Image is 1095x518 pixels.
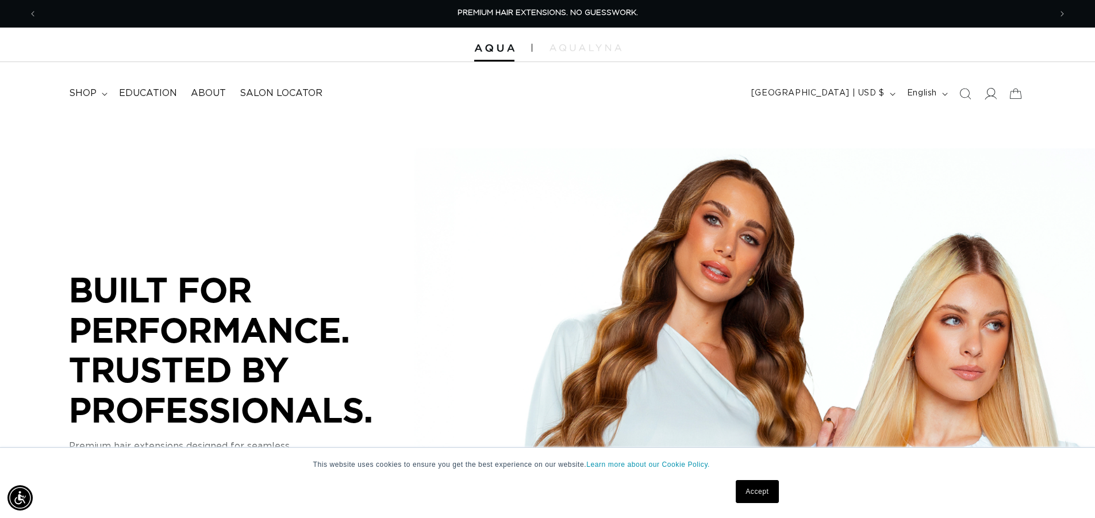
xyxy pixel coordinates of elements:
[952,81,978,106] summary: Search
[233,80,329,106] a: Salon Locator
[69,439,414,481] p: Premium hair extensions designed for seamless blends, consistent results, and performance you can...
[586,461,710,469] a: Learn more about our Cookie Policy.
[900,83,952,105] button: English
[1038,463,1095,518] iframe: Chat Widget
[112,80,184,106] a: Education
[62,80,112,106] summary: shop
[474,44,514,52] img: Aqua Hair Extensions
[119,87,177,99] span: Education
[744,83,900,105] button: [GEOGRAPHIC_DATA] | USD $
[20,3,45,25] button: Previous announcement
[1050,3,1075,25] button: Next announcement
[313,459,782,470] p: This website uses cookies to ensure you get the best experience on our website.
[7,485,33,511] div: Accessibility Menu
[736,480,778,503] a: Accept
[69,87,97,99] span: shop
[184,80,233,106] a: About
[69,270,414,429] p: BUILT FOR PERFORMANCE. TRUSTED BY PROFESSIONALS.
[458,9,638,17] span: PREMIUM HAIR EXTENSIONS. NO GUESSWORK.
[751,87,885,99] span: [GEOGRAPHIC_DATA] | USD $
[550,44,621,51] img: aqualyna.com
[907,87,937,99] span: English
[240,87,322,99] span: Salon Locator
[191,87,226,99] span: About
